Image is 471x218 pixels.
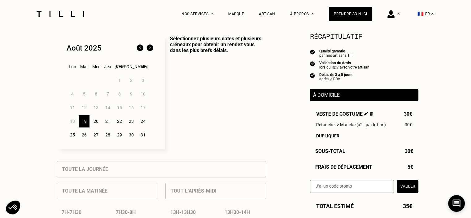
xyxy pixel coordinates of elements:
[228,12,244,16] a: Marque
[310,203,418,209] div: Total estimé
[67,44,102,52] div: Août 2025
[316,133,412,138] div: Dupliquer
[312,13,314,15] img: Menu déroulant à propos
[126,129,137,141] div: 30
[417,11,424,17] span: 🇫🇷
[316,122,386,127] span: Retoucher > Manche (x2 - par le bas)
[79,115,89,127] div: 19
[370,112,373,116] img: Supprimer
[34,11,86,17] img: Logo du service de couturière Tilli
[310,31,418,41] section: Récapitulatif
[319,53,353,58] div: par nos artisans Tilli
[79,129,89,141] div: 26
[316,111,373,117] span: Veste de costume
[126,115,137,127] div: 23
[319,65,369,69] div: lors du RDV avec votre artisan
[310,61,315,66] img: icon list info
[90,129,101,141] div: 27
[145,43,155,53] img: Mois suivant
[310,73,315,78] img: icon list info
[319,77,352,81] div: après le RDV
[310,164,418,170] div: Frais de déplacement
[397,180,418,193] button: Valider
[319,61,369,65] div: Validation du devis
[403,203,412,209] span: 35€
[102,129,113,141] div: 28
[114,129,125,141] div: 29
[397,13,399,15] img: Menu déroulant
[310,180,394,193] input: J‘ai un code promo
[137,129,148,141] div: 31
[102,115,113,127] div: 21
[387,10,395,18] img: icône connexion
[135,43,145,53] img: Mois précédent
[165,36,266,149] p: Sélectionnez plusieurs dates et plusieurs créneaux pour obtenir un rendez vous dans les plus bref...
[313,92,415,98] p: À domicile
[329,7,372,21] a: Prendre soin ici
[319,49,353,53] div: Qualité garantie
[405,148,413,154] span: 30€
[364,112,368,116] img: Éditer
[67,129,78,141] div: 25
[137,115,148,127] div: 24
[211,13,213,15] img: Menu déroulant
[259,12,275,16] a: Artisan
[319,73,352,77] div: Délais de 3 à 5 jours
[114,115,125,127] div: 22
[310,49,315,55] img: icon list info
[408,164,413,170] span: 5€
[404,111,412,117] span: 30€
[90,115,101,127] div: 20
[310,148,418,154] div: Sous-Total
[405,122,412,127] span: 30€
[431,13,434,15] img: menu déroulant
